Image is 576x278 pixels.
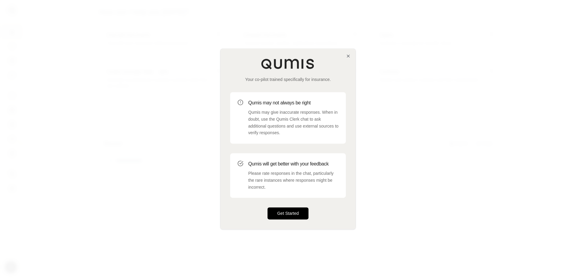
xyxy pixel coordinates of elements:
[248,109,339,136] p: Qumis may give inaccurate responses. When in doubt, use the Qumis Clerk chat to ask additional qu...
[268,208,308,220] button: Get Started
[248,170,339,190] p: Please rate responses in the chat, particularly the rare instances where responses might be incor...
[248,160,339,168] h3: Qumis will get better with your feedback
[230,76,346,82] p: Your co-pilot trained specifically for insurance.
[261,58,315,69] img: Qumis Logo
[248,99,339,107] h3: Qumis may not always be right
